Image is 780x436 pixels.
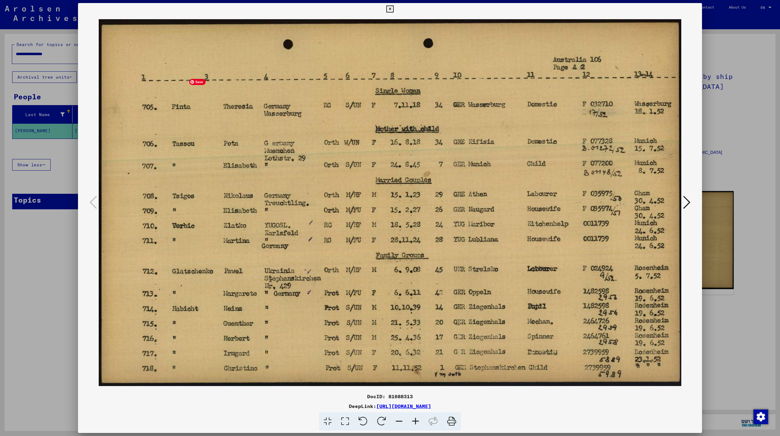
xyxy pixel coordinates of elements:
img: Change consent [753,409,768,424]
div: DeepLink: [78,402,702,410]
img: 001.jpg [99,15,681,390]
div: DocID: 81688313 [78,393,702,400]
a: [URL][DOMAIN_NAME] [376,403,431,409]
span: Save [189,79,206,85]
